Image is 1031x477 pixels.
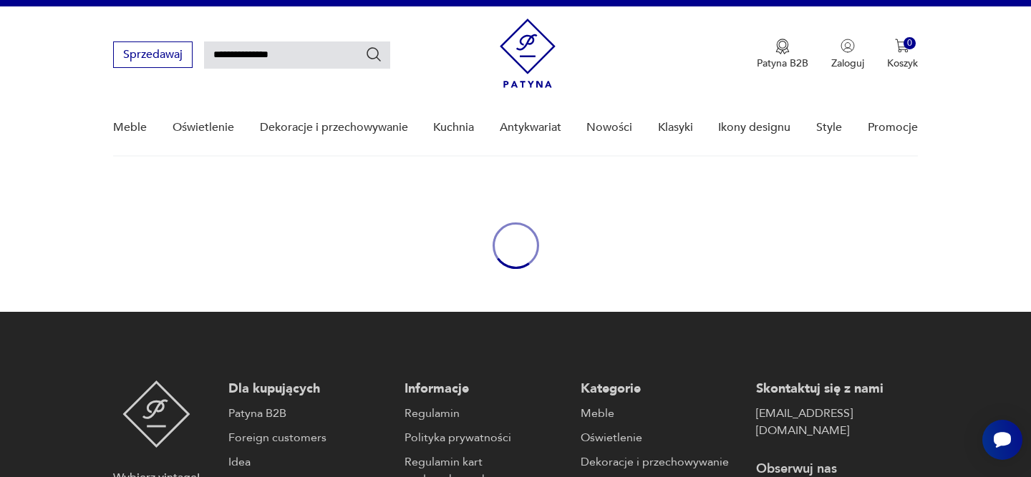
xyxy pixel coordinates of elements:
p: Dla kupujących [228,380,390,398]
a: Foreign customers [228,429,390,446]
img: Ikona koszyka [895,39,909,53]
a: Dekoracje i przechowywanie [581,453,742,471]
a: Nowości [586,100,632,155]
a: Klasyki [658,100,693,155]
button: Zaloguj [831,39,864,70]
button: Patyna B2B [757,39,808,70]
a: Antykwariat [500,100,561,155]
a: [EMAIL_ADDRESS][DOMAIN_NAME] [756,405,918,439]
p: Patyna B2B [757,56,808,70]
iframe: Smartsupp widget button [982,420,1022,460]
a: Idea [228,453,390,471]
a: Meble [581,405,742,422]
button: Szukaj [365,46,382,63]
a: Ikony designu [718,100,790,155]
div: 0 [904,37,916,49]
button: Sprzedawaj [113,41,193,68]
a: Promocje [868,100,918,155]
a: Sprzedawaj [113,51,193,61]
button: 0Koszyk [887,39,918,70]
a: Oświetlenie [581,429,742,446]
a: Patyna B2B [228,405,390,422]
a: Polityka prywatności [405,429,566,446]
p: Koszyk [887,56,918,70]
a: Oświetlenie [173,100,234,155]
img: Ikonka użytkownika [841,39,855,53]
a: Ikona medaluPatyna B2B [757,39,808,70]
a: Meble [113,100,147,155]
a: Regulamin [405,405,566,422]
p: Kategorie [581,380,742,398]
img: Patyna - sklep z meblami i dekoracjami vintage [122,380,190,448]
a: Kuchnia [433,100,474,155]
img: Patyna - sklep z meblami i dekoracjami vintage [500,19,556,88]
img: Ikona medalu [775,39,790,54]
p: Skontaktuj się z nami [756,380,918,398]
a: Dekoracje i przechowywanie [260,100,408,155]
p: Zaloguj [831,56,864,70]
p: Informacje [405,380,566,398]
a: Style [816,100,842,155]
